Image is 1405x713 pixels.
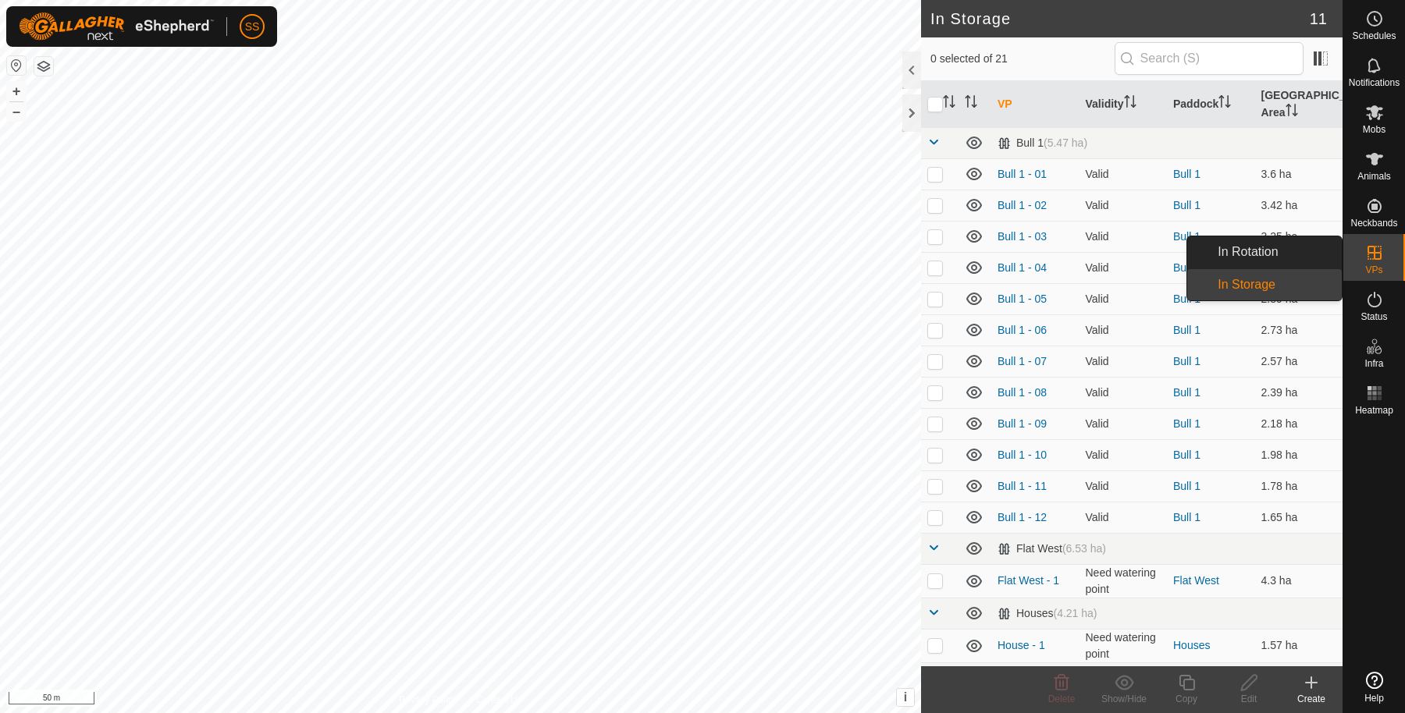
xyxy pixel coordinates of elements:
[1173,417,1200,430] a: Bull 1
[991,81,1080,128] th: VP
[1350,218,1397,228] span: Neckbands
[1080,81,1168,128] th: Validity
[943,98,955,110] p-sorticon: Activate to sort
[1048,693,1076,704] span: Delete
[1352,31,1396,41] span: Schedules
[1255,314,1343,346] td: 2.73 ha
[998,574,1059,587] a: Flat West - 1
[1218,98,1231,110] p-sorticon: Activate to sort
[998,324,1047,336] a: Bull 1 - 06
[1208,236,1342,268] a: In Rotation
[998,355,1047,367] a: Bull 1 - 07
[1363,125,1385,134] span: Mobs
[1187,269,1342,300] li: In Storage
[1080,564,1168,598] td: Need watering point
[930,9,1310,28] h2: In Storage
[1173,386,1200,399] a: Bull 1
[1364,693,1384,703] span: Help
[1286,106,1298,119] p-sorticon: Activate to sort
[1080,190,1168,221] td: Valid
[1115,42,1304,75] input: Search (S)
[1355,406,1393,415] span: Heatmap
[998,261,1047,274] a: Bull 1 - 04
[930,51,1115,67] span: 0 selected of 21
[1173,230,1200,243] a: Bull 1
[1173,449,1200,461] a: Bull 1
[1080,470,1168,502] td: Valid
[1173,168,1200,180] a: Bull 1
[1343,665,1405,709] a: Help
[7,102,26,121] button: –
[1080,314,1168,346] td: Valid
[1208,269,1342,300] a: In Storage
[7,56,26,75] button: Reset Map
[1361,312,1387,321] span: Status
[1255,81,1343,128] th: [GEOGRAPHIC_DATA] Area
[1255,346,1343,377] td: 2.57 ha
[1365,265,1382,275] span: VPs
[1080,252,1168,283] td: Valid
[1255,377,1343,408] td: 2.39 ha
[1062,542,1106,555] span: (6.53 ha)
[1053,607,1097,619] span: (4.21 ha)
[1255,190,1343,221] td: 3.42 ha
[476,693,522,707] a: Contact Us
[1218,275,1275,294] span: In Storage
[998,293,1047,305] a: Bull 1 - 05
[998,386,1047,399] a: Bull 1 - 08
[1044,137,1087,149] span: (5.47 ha)
[1173,511,1200,523] a: Bull 1
[34,57,53,76] button: Map Layers
[897,689,914,706] button: i
[1310,7,1327,30] span: 11
[245,19,260,35] span: SS
[1124,98,1136,110] p-sorticon: Activate to sort
[998,480,1047,492] a: Bull 1 - 11
[1364,359,1383,368] span: Infra
[1080,502,1168,533] td: Valid
[1080,158,1168,190] td: Valid
[1218,692,1280,706] div: Edit
[399,693,457,707] a: Privacy Policy
[7,82,26,101] button: +
[1255,470,1343,502] td: 1.78 ha
[1255,408,1343,439] td: 2.18 ha
[1255,221,1343,252] td: 3.25 ha
[1080,377,1168,408] td: Valid
[1349,78,1400,87] span: Notifications
[1080,346,1168,377] td: Valid
[1173,261,1200,274] a: Bull 1
[1173,574,1219,587] a: Flat West
[998,542,1106,555] div: Flat West
[1173,639,1210,651] a: Houses
[1218,243,1278,261] span: In Rotation
[1080,439,1168,470] td: Valid
[998,199,1047,211] a: Bull 1 - 02
[1173,293,1200,305] a: Bull 1
[1155,692,1218,706] div: Copy
[904,690,907,704] span: i
[998,137,1087,150] div: Bull 1
[1173,324,1200,336] a: Bull 1
[998,417,1047,430] a: Bull 1 - 09
[998,607,1097,620] div: Houses
[1255,158,1343,190] td: 3.6 ha
[1093,692,1155,706] div: Show/Hide
[1173,355,1200,367] a: Bull 1
[1255,564,1343,598] td: 4.3 ha
[1255,629,1343,662] td: 1.57 ha
[1080,221,1168,252] td: Valid
[1255,439,1343,470] td: 1.98 ha
[1357,172,1391,181] span: Animals
[1167,81,1255,128] th: Paddock
[1080,408,1168,439] td: Valid
[965,98,977,110] p-sorticon: Activate to sort
[1280,692,1343,706] div: Create
[1255,502,1343,533] td: 1.65 ha
[998,511,1047,523] a: Bull 1 - 12
[19,12,214,41] img: Gallagher Logo
[998,230,1047,243] a: Bull 1 - 03
[1187,236,1342,268] li: In Rotation
[998,449,1047,461] a: Bull 1 - 10
[998,168,1047,180] a: Bull 1 - 01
